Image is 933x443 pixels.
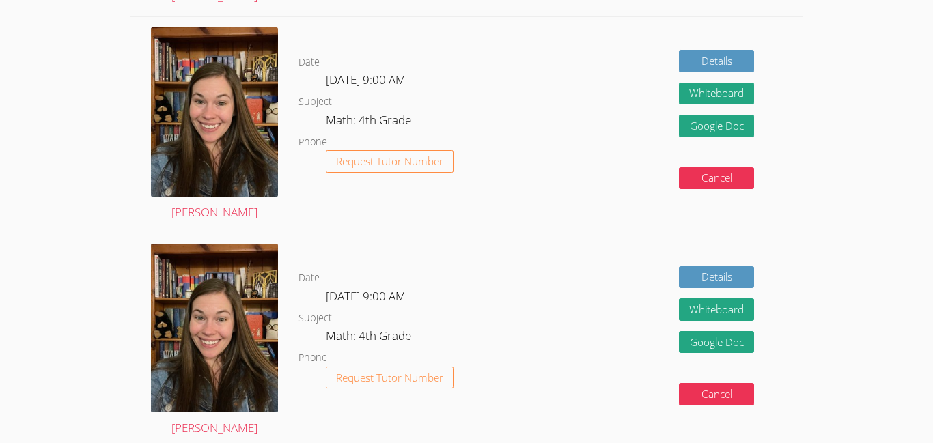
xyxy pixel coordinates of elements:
dt: Phone [298,349,327,367]
img: avatar.png [151,244,278,413]
button: Cancel [679,167,754,190]
dt: Date [298,270,320,287]
span: [DATE] 9:00 AM [326,288,406,304]
button: Cancel [679,383,754,405]
span: Request Tutor Number [336,156,443,167]
dt: Subject [298,310,332,327]
dd: Math: 4th Grade [326,111,414,134]
a: Details [679,50,754,72]
a: [PERSON_NAME] [151,27,278,223]
button: Whiteboard [679,298,754,321]
button: Request Tutor Number [326,150,454,173]
a: Details [679,266,754,289]
button: Whiteboard [679,83,754,105]
button: Request Tutor Number [326,367,454,389]
img: avatar.png [151,27,278,197]
a: Google Doc [679,115,754,137]
span: Request Tutor Number [336,373,443,383]
dt: Subject [298,94,332,111]
dt: Phone [298,134,327,151]
a: [PERSON_NAME] [151,244,278,439]
a: Google Doc [679,331,754,354]
span: [DATE] 9:00 AM [326,72,406,87]
dd: Math: 4th Grade [326,326,414,349]
dt: Date [298,54,320,71]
